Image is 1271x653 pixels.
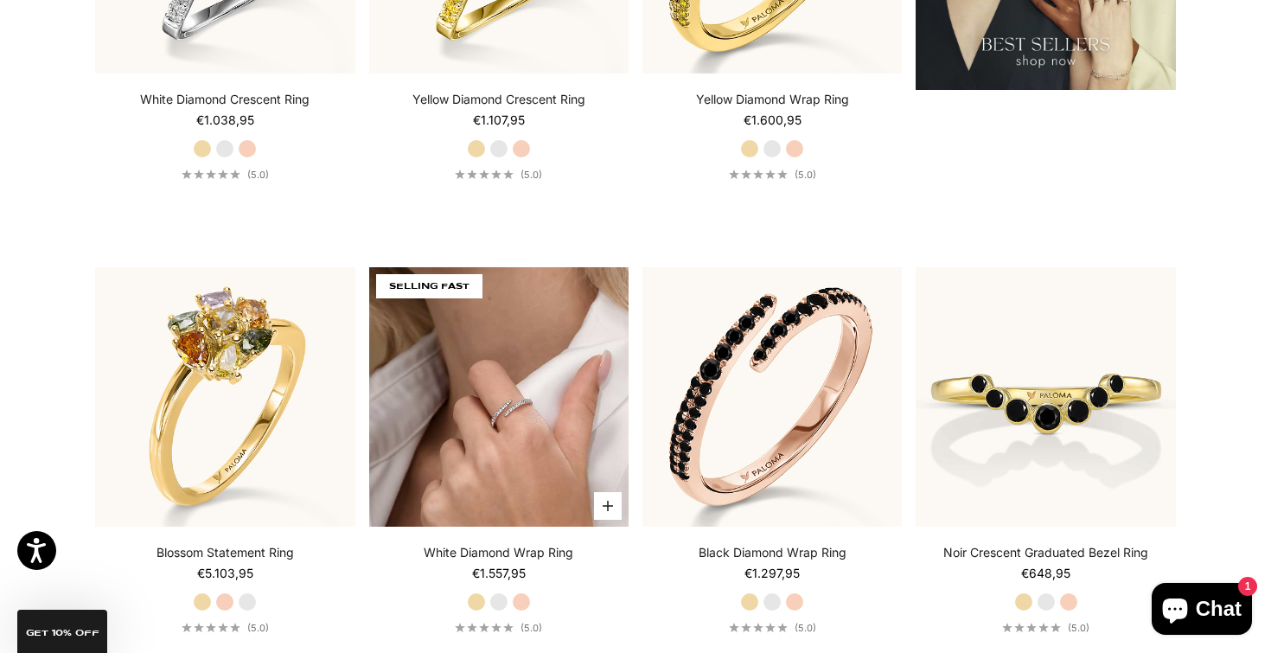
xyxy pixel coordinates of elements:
sale-price: €1.038,95 [196,112,254,129]
div: GET 10% Off [17,610,107,653]
span: (5.0) [247,622,269,634]
a: 5.0 out of 5.0 stars(5.0) [1002,622,1089,634]
a: 5.0 out of 5.0 stars(5.0) [729,169,816,181]
span: (5.0) [521,622,542,634]
sale-price: €5.103,95 [197,565,253,582]
div: 5.0 out of 5.0 stars [455,623,514,632]
span: (5.0) [247,169,269,181]
a: White Diamond Wrap Ring [424,544,573,561]
a: 5.0 out of 5.0 stars(5.0) [455,622,542,634]
a: Noir Crescent Graduated Bezel Ring [943,544,1148,561]
img: #YellowGold #WhiteGold #RoseGold [369,267,629,527]
span: (5.0) [795,622,816,634]
div: 5.0 out of 5.0 stars [455,170,514,179]
span: (5.0) [521,169,542,181]
a: 5.0 out of 5.0 stars(5.0) [455,169,542,181]
sale-price: €1.107,95 [473,112,525,129]
div: 5.0 out of 5.0 stars [1002,623,1061,632]
span: (5.0) [1068,622,1089,634]
img: #RoseGold [642,267,902,527]
div: 5.0 out of 5.0 stars [182,170,240,179]
a: Black Diamond Wrap Ring [699,544,846,561]
span: GET 10% Off [26,629,99,637]
inbox-online-store-chat: Shopify online store chat [1146,583,1257,639]
sale-price: €648,95 [1021,565,1070,582]
sale-price: €1.600,95 [744,112,802,129]
sale-price: €1.557,95 [472,565,526,582]
a: Yellow Diamond Crescent Ring [412,91,585,108]
a: Blossom Statement Ring [156,544,294,561]
a: Yellow Diamond Wrap Ring [696,91,849,108]
div: 5.0 out of 5.0 stars [729,623,788,632]
a: White Diamond Crescent Ring [140,91,310,108]
span: SELLING FAST [376,274,482,298]
span: (5.0) [795,169,816,181]
sale-price: €1.297,95 [744,565,800,582]
div: 5.0 out of 5.0 stars [729,170,788,179]
a: 5.0 out of 5.0 stars(5.0) [182,169,269,181]
img: #YellowGold [916,267,1175,527]
div: 5.0 out of 5.0 stars [182,623,240,632]
a: 5.0 out of 5.0 stars(5.0) [729,622,816,634]
img: #YellowGold [95,267,354,527]
a: 5.0 out of 5.0 stars(5.0) [182,622,269,634]
a: #YellowGold #WhiteGold #RoseGold [95,267,354,527]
